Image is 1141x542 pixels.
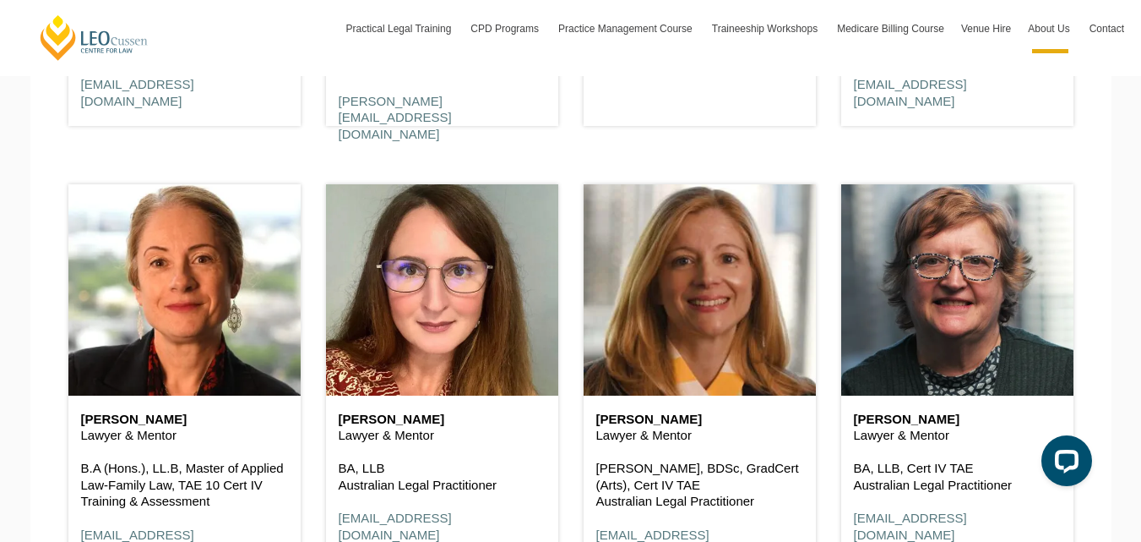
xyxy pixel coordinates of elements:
[339,460,546,493] p: BA, LLB Australian Legal Practitioner
[339,94,452,141] a: [PERSON_NAME][EMAIL_ADDRESS][DOMAIN_NAME]
[81,427,288,444] p: Lawyer & Mentor
[339,427,546,444] p: Lawyer & Mentor
[81,413,288,427] h6: [PERSON_NAME]
[854,427,1061,444] p: Lawyer & Mentor
[854,460,1061,493] p: BA, LLB, Cert IV TAE Australian Legal Practitioner
[462,4,550,53] a: CPD Programs
[338,4,463,53] a: Practical Legal Training
[829,4,953,53] a: Medicare Billing Course
[339,413,546,427] h6: [PERSON_NAME]
[596,460,803,510] p: [PERSON_NAME], BDSc, GradCert (Arts), Cert IV TAE Australian Legal Practitioner
[550,4,704,53] a: Practice Management Course
[953,4,1019,53] a: Venue Hire
[81,77,194,108] a: [EMAIL_ADDRESS][DOMAIN_NAME]
[854,511,967,542] a: [EMAIL_ADDRESS][DOMAIN_NAME]
[1028,429,1099,500] iframe: LiveChat chat widget
[596,427,803,444] p: Lawyer & Mentor
[38,14,150,62] a: [PERSON_NAME] Centre for Law
[704,4,829,53] a: Traineeship Workshops
[854,413,1061,427] h6: [PERSON_NAME]
[854,77,967,108] a: [EMAIL_ADDRESS][DOMAIN_NAME]
[1019,4,1080,53] a: About Us
[596,413,803,427] h6: [PERSON_NAME]
[81,460,288,510] p: B.A (Hons.), LL.B, Master of Applied Law-Family Law, TAE 10 Cert IV Training & Assessment
[339,511,452,542] a: [EMAIL_ADDRESS][DOMAIN_NAME]
[1081,4,1133,53] a: Contact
